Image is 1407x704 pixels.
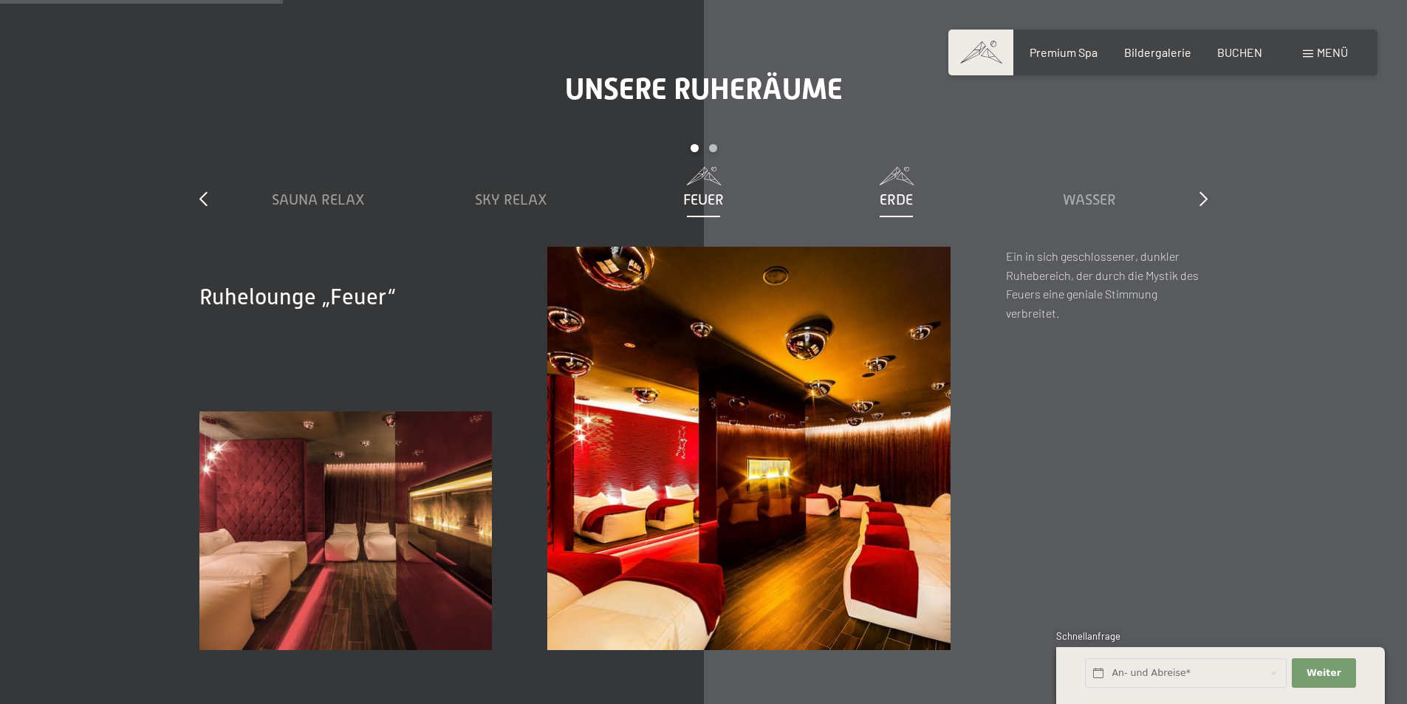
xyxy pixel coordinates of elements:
[1006,247,1208,322] p: Ein in sich geschlossener, dunkler Ruhebereich, der durch die Mystik des Feuers eine geniale Stim...
[1307,666,1341,680] span: Weiter
[880,191,913,208] span: Erde
[547,247,951,650] img: Ein Wellness-Urlaub in Südtirol – 7.700 m² Spa, 10 Saunen
[1317,45,1348,59] span: Menü
[565,72,843,106] span: Unsere Ruheräume
[475,191,547,208] span: Sky Relax
[272,191,365,208] span: Sauna Relax
[691,144,699,152] div: Carousel Page 1 (Current Slide)
[1056,630,1120,642] span: Schnellanfrage
[683,191,724,208] span: Feuer
[222,144,1185,167] div: Carousel Pagination
[1217,45,1262,59] a: BUCHEN
[709,144,717,152] div: Carousel Page 2
[1292,658,1355,688] button: Weiter
[199,284,396,310] span: Ruhelounge „Feuer“
[1063,191,1116,208] span: Wasser
[1124,45,1191,59] a: Bildergalerie
[1030,45,1098,59] a: Premium Spa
